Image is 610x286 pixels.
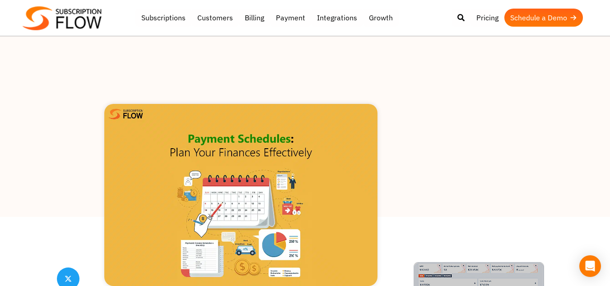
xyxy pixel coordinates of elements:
[135,9,191,27] a: Subscriptions
[363,9,399,27] a: Growth
[579,255,601,277] div: Open Intercom Messenger
[311,9,363,27] a: Integrations
[239,9,270,27] a: Billing
[470,9,504,27] a: Pricing
[270,9,311,27] a: Payment
[191,9,239,27] a: Customers
[104,104,377,286] img: Payment Schedules
[23,6,102,30] img: Subscriptionflow
[504,9,583,27] a: Schedule a Demo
